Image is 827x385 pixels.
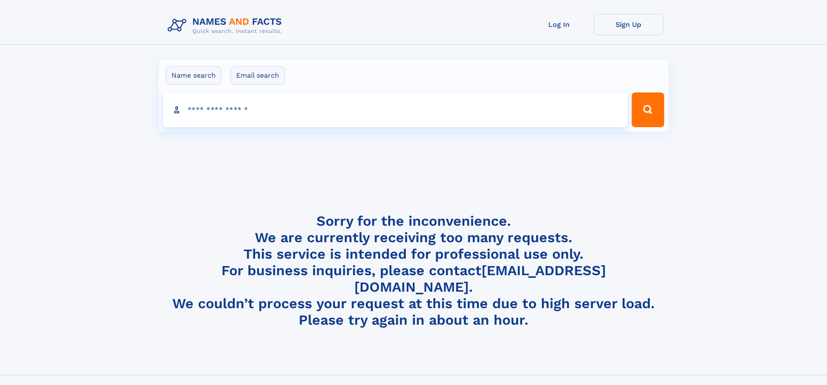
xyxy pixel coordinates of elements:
[524,14,594,35] a: Log In
[164,14,289,37] img: Logo Names and Facts
[163,92,628,127] input: search input
[354,262,606,295] a: [EMAIL_ADDRESS][DOMAIN_NAME]
[594,14,663,35] a: Sign Up
[231,66,285,85] label: Email search
[164,213,663,329] h4: Sorry for the inconvenience. We are currently receiving too many requests. This service is intend...
[166,66,221,85] label: Name search
[632,92,664,127] button: Search Button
